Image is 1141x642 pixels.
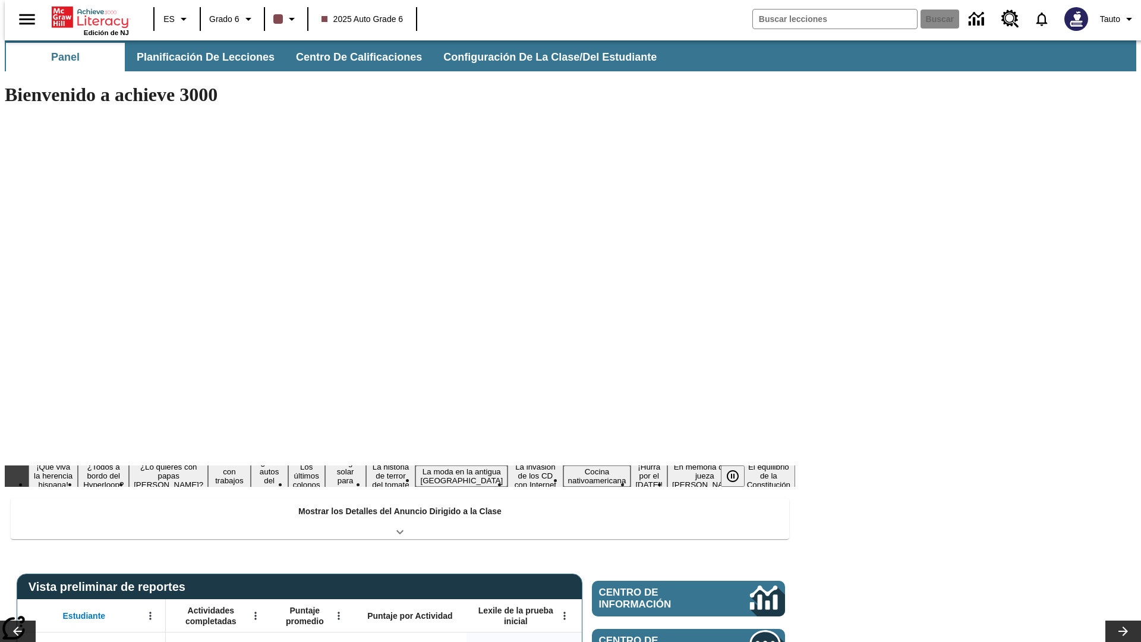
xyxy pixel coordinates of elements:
span: Lexile de la prueba inicial [472,605,559,627]
span: Puntaje por Actividad [367,610,452,621]
a: Centro de información [592,581,785,616]
button: Diapositiva 2 ¿Todos a bordo del Hyperloop? [78,461,129,491]
a: Portada [52,5,129,29]
button: Carrusel de lecciones, seguir [1105,621,1141,642]
span: ES [163,13,175,26]
button: Diapositiva 9 La moda en la antigua Roma [415,465,508,487]
button: Diapositiva 13 En memoria de la jueza O'Connor [667,461,742,491]
button: Centro de calificaciones [286,43,431,71]
button: Diapositiva 10 La invasión de los CD con Internet [508,461,563,491]
p: Mostrar los Detalles del Anuncio Dirigido a la Clase [298,505,502,518]
button: El color de la clase es café oscuro. Cambiar el color de la clase. [269,8,304,30]
span: Puntaje promedio [276,605,333,627]
div: Subbarra de navegación [5,40,1136,71]
button: Diapositiva 8 La historia de terror del tomate [366,461,416,491]
span: Grado 6 [209,13,239,26]
button: Diapositiva 14 El equilibrio de la Constitución [742,461,795,491]
div: Portada [52,4,129,36]
span: Vista preliminar de reportes [29,580,191,594]
h1: Bienvenido a achieve 3000 [5,84,795,106]
div: Pausar [721,465,757,487]
button: Abrir menú [556,607,573,625]
input: Buscar campo [753,10,917,29]
button: Diapositiva 4 Niños con trabajos sucios [208,457,250,496]
button: Diapositiva 12 ¡Hurra por el Día de la Constitución! [631,461,667,491]
span: Tauto [1100,13,1120,26]
button: Panel [6,43,125,71]
span: Estudiante [63,610,106,621]
button: Diapositiva 5 ¿Los autos del futuro? [251,457,288,496]
a: Notificaciones [1026,4,1057,34]
span: Edición de NJ [84,29,129,36]
a: Centro de información [962,3,994,36]
a: Centro de recursos, Se abrirá en una pestaña nueva. [994,3,1026,35]
button: Planificación de lecciones [127,43,284,71]
span: Actividades completadas [172,605,250,627]
button: Escoja un nuevo avatar [1057,4,1095,34]
span: 2025 Auto Grade 6 [322,13,404,26]
button: Configuración de la clase/del estudiante [434,43,666,71]
button: Diapositiva 1 ¡Que viva la herencia hispana! [29,461,78,491]
button: Abrir menú [330,607,348,625]
button: Lenguaje: ES, Selecciona un idioma [158,8,196,30]
button: Pausar [721,465,745,487]
button: Abrir menú [247,607,264,625]
div: Mostrar los Detalles del Anuncio Dirigido a la Clase [11,498,789,539]
button: Diapositiva 3 ¿Lo quieres con papas fritas? [129,461,208,491]
img: Avatar [1064,7,1088,31]
button: Perfil/Configuración [1095,8,1141,30]
button: Grado: Grado 6, Elige un grado [204,8,260,30]
button: Diapositiva 7 Energía solar para todos [325,457,366,496]
div: Subbarra de navegación [5,43,667,71]
span: Centro de información [599,587,710,610]
button: Diapositiva 11 Cocina nativoamericana [563,465,631,487]
button: Abrir menú [141,607,159,625]
button: Abrir el menú lateral [10,2,45,37]
button: Diapositiva 6 Los últimos colonos [288,461,325,491]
